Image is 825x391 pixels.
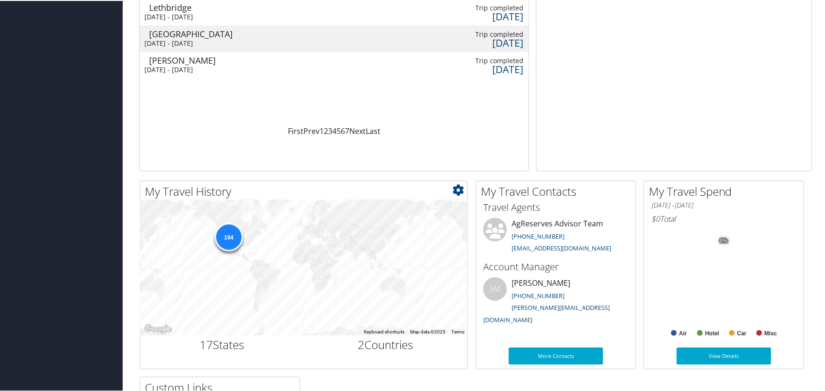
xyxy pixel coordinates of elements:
[483,259,629,273] h3: Account Manager
[288,125,303,135] a: First
[200,336,213,351] span: 17
[145,183,467,199] h2: My Travel History
[147,336,297,352] h2: States
[324,125,328,135] a: 2
[349,125,366,135] a: Next
[451,328,464,333] a: Terms (opens in new tab)
[149,55,248,64] div: [PERSON_NAME]
[144,38,244,47] div: [DATE] - [DATE]
[512,291,564,299] a: [PHONE_NUMBER]
[651,213,660,223] span: $0
[677,347,771,364] a: View Details
[149,29,248,37] div: [GEOGRAPHIC_DATA]
[720,237,728,243] tspan: 0%
[440,38,524,46] div: [DATE]
[509,347,603,364] a: More Contacts
[345,125,349,135] a: 7
[366,125,380,135] a: Last
[364,328,404,334] button: Keyboard shortcuts
[483,302,610,323] a: [PERSON_NAME][EMAIL_ADDRESS][DOMAIN_NAME]
[481,183,636,199] h2: My Travel Contacts
[679,329,687,336] text: Air
[479,276,633,327] li: [PERSON_NAME]
[144,65,244,73] div: [DATE] - [DATE]
[765,329,777,336] text: Misc
[149,2,248,11] div: Lethbridge
[328,125,332,135] a: 3
[512,243,611,251] a: [EMAIL_ADDRESS][DOMAIN_NAME]
[512,231,564,240] a: [PHONE_NUMBER]
[440,64,524,73] div: [DATE]
[303,125,320,135] a: Prev
[649,183,804,199] h2: My Travel Spend
[440,29,524,38] div: Trip completed
[705,329,719,336] text: Hotel
[143,322,174,334] a: Open this area in Google Maps (opens a new window)
[332,125,337,135] a: 4
[737,329,747,336] text: Car
[341,125,345,135] a: 6
[483,276,507,300] div: SM
[214,222,243,250] div: 194
[311,336,461,352] h2: Countries
[410,328,446,333] span: Map data ©2025
[440,11,524,20] div: [DATE]
[144,12,244,20] div: [DATE] - [DATE]
[337,125,341,135] a: 5
[440,56,524,64] div: Trip completed
[440,3,524,11] div: Trip completed
[143,322,174,334] img: Google
[483,200,629,213] h3: Travel Agents
[320,125,324,135] a: 1
[651,213,797,223] h6: Total
[358,336,364,351] span: 2
[479,217,633,256] li: AgReserves Advisor Team
[651,200,797,209] h6: [DATE] - [DATE]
